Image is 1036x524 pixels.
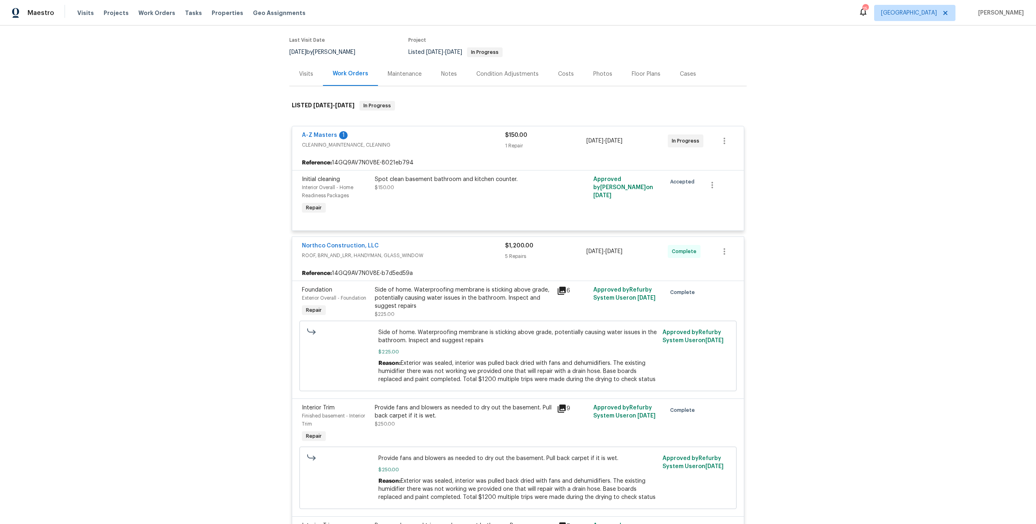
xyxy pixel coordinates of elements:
[632,70,660,78] div: Floor Plans
[378,454,658,462] span: Provide fans and blowers as needed to dry out the basement. Pull back carpet if it is wet.
[378,360,401,366] span: Reason:
[441,70,457,78] div: Notes
[593,287,656,301] span: Approved by Refurby System User on
[426,49,462,55] span: -
[289,49,306,55] span: [DATE]
[593,177,653,198] span: Approved by [PERSON_NAME] on
[670,178,698,186] span: Accepted
[975,9,1024,17] span: [PERSON_NAME]
[586,247,622,256] span: -
[505,142,586,150] div: 1 Repair
[104,9,129,17] span: Projects
[339,131,348,139] div: 1
[375,175,552,183] div: Spot clean basement bathroom and kitchen counter.
[302,159,332,167] b: Reference:
[292,101,355,111] h6: LISTED
[302,132,337,138] a: A-Z Masters
[662,456,724,469] span: Approved by Refurby System User on
[378,478,401,484] span: Reason:
[28,9,54,17] span: Maestro
[605,249,622,254] span: [DATE]
[476,70,539,78] div: Condition Adjustments
[637,413,656,419] span: [DATE]
[302,243,379,249] a: Northco Construction, LLC
[303,432,325,440] span: Repair
[586,138,603,144] span: [DATE]
[253,9,306,17] span: Geo Assignments
[505,243,533,249] span: $1,200.00
[292,155,744,170] div: 14GQ9AV7N0V8E-8021eb794
[302,296,366,300] span: Exterior Overall - Foundation
[672,247,700,256] span: Complete
[313,102,333,108] span: [DATE]
[705,464,724,469] span: [DATE]
[375,312,395,317] span: $225.00
[299,70,313,78] div: Visits
[672,137,703,145] span: In Progress
[313,102,355,108] span: -
[302,177,340,182] span: Initial cleaning
[426,49,443,55] span: [DATE]
[445,49,462,55] span: [DATE]
[289,38,325,43] span: Last Visit Date
[302,413,365,426] span: Finished basement - Interior Trim
[593,405,656,419] span: Approved by Refurby System User on
[378,478,656,500] span: Exterior was sealed, interior was pulled back dried with fans and dehumidifiers. The existing hum...
[378,360,656,382] span: Exterior was sealed, interior was pulled back dried with fans and dehumidifiers. The existing hum...
[378,328,658,345] span: Side of home. Waterproofing membrane is sticking above grade, potentially causing water issues in...
[303,204,325,212] span: Repair
[705,338,724,343] span: [DATE]
[375,422,395,426] span: $250.00
[360,102,394,110] span: In Progress
[303,306,325,314] span: Repair
[289,47,365,57] div: by [PERSON_NAME]
[670,288,698,296] span: Complete
[302,405,335,411] span: Interior Trim
[302,269,332,277] b: Reference:
[289,93,747,119] div: LISTED [DATE]-[DATE]In Progress
[335,102,355,108] span: [DATE]
[408,49,503,55] span: Listed
[375,286,552,310] div: Side of home. Waterproofing membrane is sticking above grade, potentially causing water issues in...
[680,70,696,78] div: Cases
[378,466,658,474] span: $250.00
[375,185,394,190] span: $150.00
[138,9,175,17] span: Work Orders
[557,404,588,413] div: 9
[302,141,505,149] span: CLEANING_MAINTENANCE, CLEANING
[862,5,868,13] div: 15
[388,70,422,78] div: Maintenance
[292,266,744,281] div: 14GQ9AV7N0V8E-b7d5ed59a
[505,252,586,260] div: 5 Repairs
[333,70,368,78] div: Work Orders
[212,9,243,17] span: Properties
[558,70,574,78] div: Costs
[586,249,603,254] span: [DATE]
[670,406,698,414] span: Complete
[378,348,658,356] span: $225.00
[662,330,724,343] span: Approved by Refurby System User on
[557,286,588,296] div: 6
[637,295,656,301] span: [DATE]
[185,10,202,16] span: Tasks
[302,287,332,293] span: Foundation
[408,38,426,43] span: Project
[375,404,552,420] div: Provide fans and blowers as needed to dry out the basement. Pull back carpet if it is wet.
[302,251,505,260] span: ROOF, BRN_AND_LRR, HANDYMAN, GLASS_WINDOW
[302,185,353,198] span: Interior Overall - Home Readiness Packages
[593,193,611,198] span: [DATE]
[505,132,527,138] span: $150.00
[605,138,622,144] span: [DATE]
[77,9,94,17] span: Visits
[593,70,612,78] div: Photos
[468,50,502,55] span: In Progress
[881,9,937,17] span: [GEOGRAPHIC_DATA]
[586,137,622,145] span: -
